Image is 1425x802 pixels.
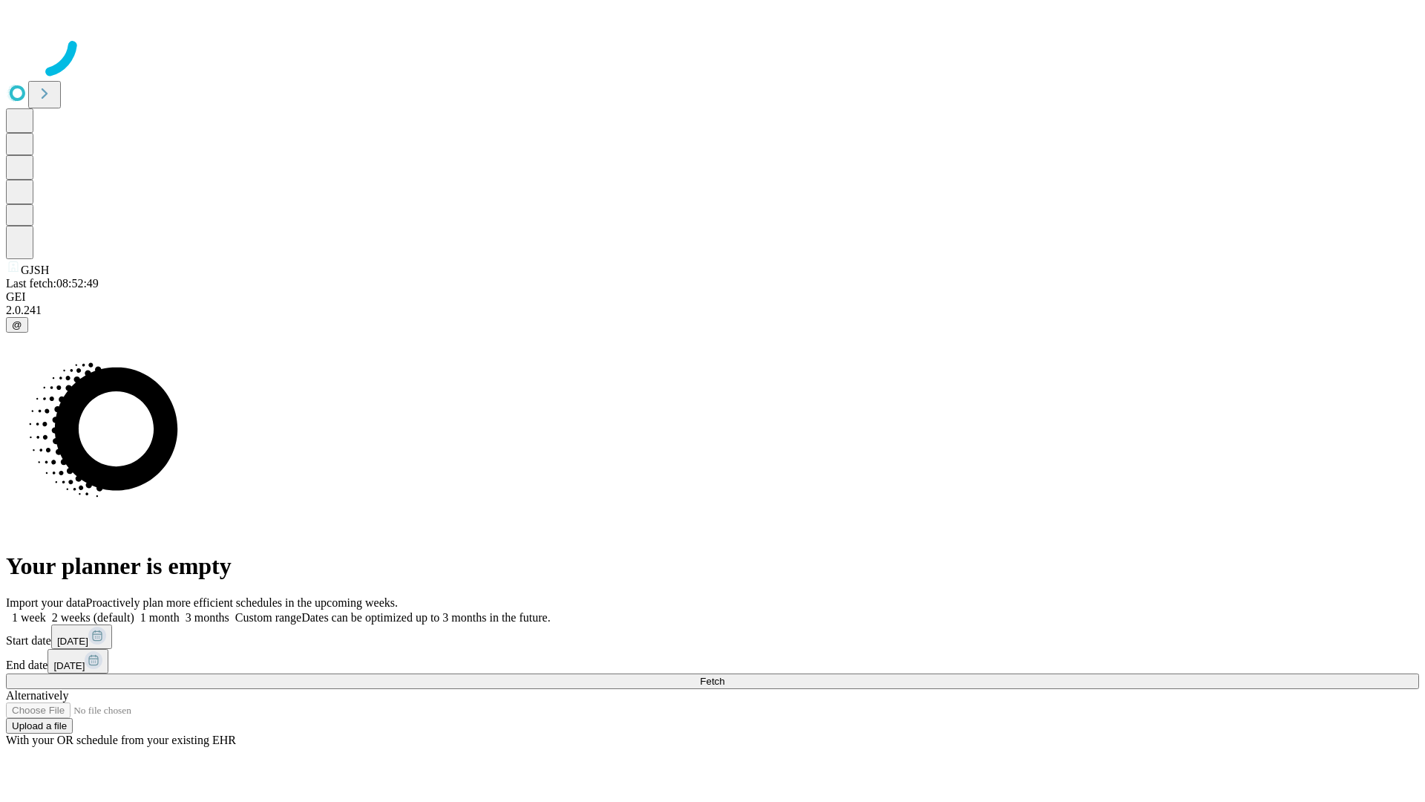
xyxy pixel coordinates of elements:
[6,290,1419,304] div: GEI
[6,552,1419,580] h1: Your planner is empty
[47,649,108,674] button: [DATE]
[6,689,68,702] span: Alternatively
[6,734,236,746] span: With your OR schedule from your existing EHR
[12,611,46,624] span: 1 week
[6,596,86,609] span: Import your data
[700,676,724,687] span: Fetch
[51,625,112,649] button: [DATE]
[53,660,85,671] span: [DATE]
[235,611,301,624] span: Custom range
[140,611,180,624] span: 1 month
[86,596,398,609] span: Proactively plan more efficient schedules in the upcoming weeks.
[6,649,1419,674] div: End date
[6,718,73,734] button: Upload a file
[6,625,1419,649] div: Start date
[301,611,550,624] span: Dates can be optimized up to 3 months in the future.
[21,264,49,276] span: GJSH
[6,674,1419,689] button: Fetch
[52,611,134,624] span: 2 weeks (default)
[6,277,99,290] span: Last fetch: 08:52:49
[12,319,22,330] span: @
[6,304,1419,317] div: 2.0.241
[57,636,88,647] span: [DATE]
[6,317,28,333] button: @
[186,611,229,624] span: 3 months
